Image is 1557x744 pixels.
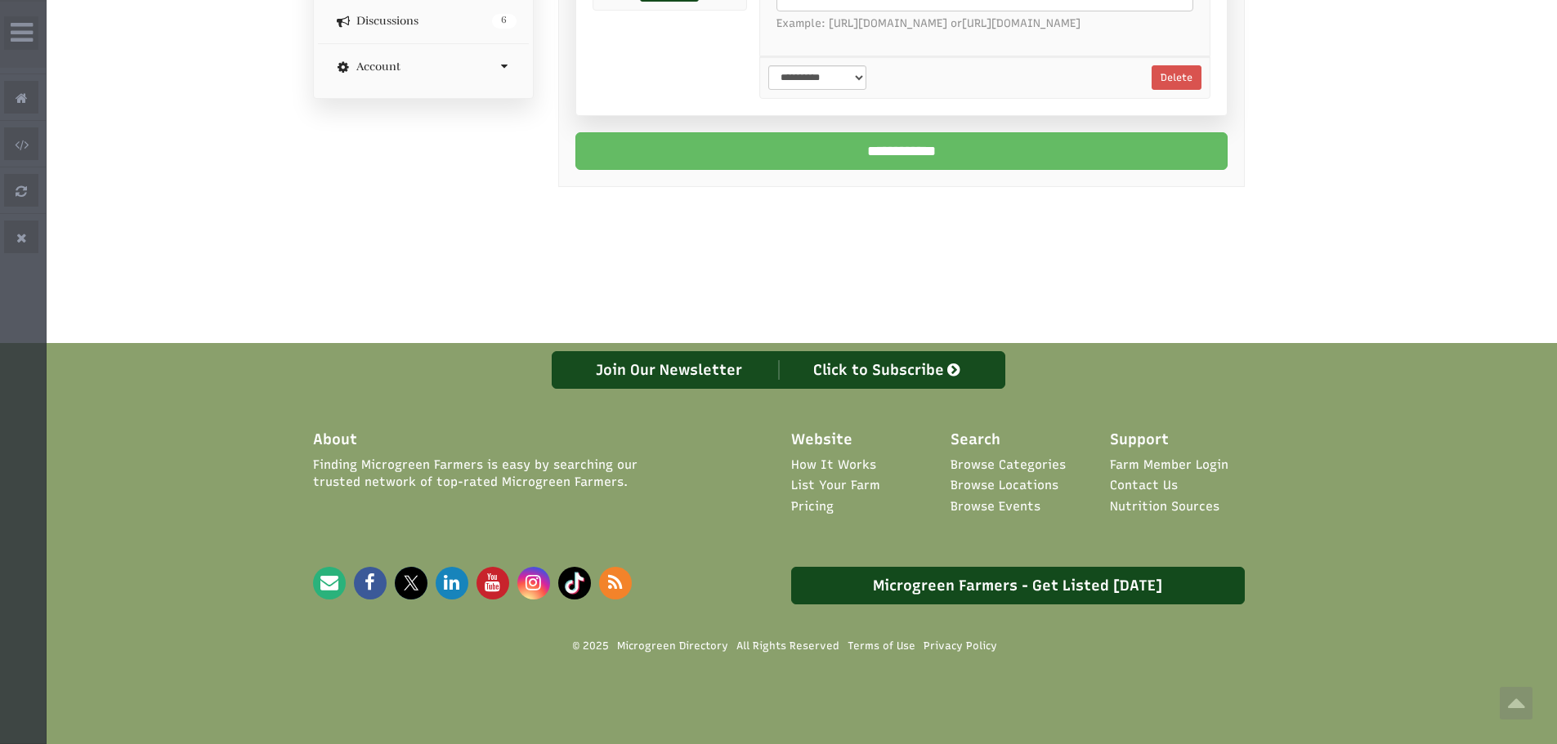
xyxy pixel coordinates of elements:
[791,567,1245,604] a: Microgreen Farmers - Get Listed [DATE]
[951,457,1066,474] a: Browse Categories
[558,567,591,599] img: Microgreen Directory Tiktok
[552,351,1005,389] a: Join Our Newsletter Click to Subscribe
[736,639,839,653] span: All Rights Reserved
[951,477,1058,494] a: Browse Locations
[962,16,1081,31] span: [URL][DOMAIN_NAME]
[924,639,997,653] a: Privacy Policy
[779,360,997,380] div: Click to Subscribe
[1110,477,1178,494] a: Contact Us
[313,457,687,492] span: Finding Microgreen Farmers is easy by searching our trusted network of top-rated Microgreen Farmers.
[1152,65,1201,90] a: Delete
[330,15,517,27] a: 6 Discussions
[330,60,517,73] a: Account
[395,567,427,599] img: Microgreen Directory X
[791,498,834,515] a: Pricing
[11,20,33,46] i: Wide Admin Panel
[768,65,866,90] select: select-1
[791,430,852,451] span: Website
[951,498,1040,515] a: Browse Events
[951,430,1000,451] span: Search
[1110,498,1219,515] a: Nutrition Sources
[573,639,609,653] span: © 2025
[791,457,876,474] a: How It Works
[1110,430,1169,451] span: Support
[561,360,779,380] div: Join Our Newsletter
[313,430,357,451] span: About
[492,14,517,29] span: 6
[776,16,1193,31] span: Example: [URL][DOMAIN_NAME] or
[1110,457,1228,474] a: Farm Member Login
[617,639,728,653] a: Microgreen Directory
[848,639,915,653] a: Terms of Use
[791,477,880,494] a: List Your Farm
